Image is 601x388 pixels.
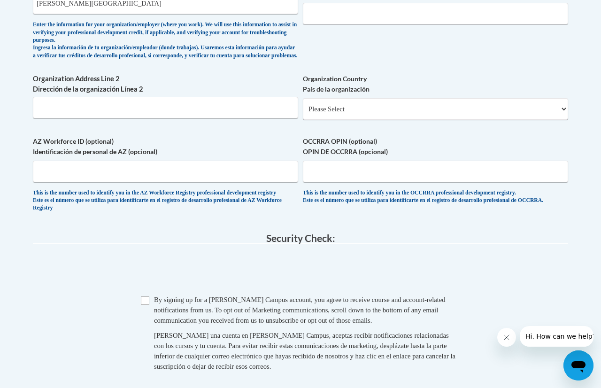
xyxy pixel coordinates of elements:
span: By signing up for a [PERSON_NAME] Campus account, you agree to receive course and account-related... [154,296,446,324]
label: Organization Address Line 2 Dirección de la organización Línea 2 [33,74,298,94]
iframe: Button to launch messaging window [563,350,593,380]
iframe: reCAPTCHA [229,253,372,290]
span: Security Check: [266,232,335,244]
div: Enter the information for your organization/employer (where you work). We will use this informati... [33,21,298,60]
input: Metadata input [33,97,298,118]
iframe: Message from company [520,326,593,347]
span: Hi. How can we help? [6,7,76,14]
label: AZ Workforce ID (optional) Identificación de personal de AZ (opcional) [33,136,298,157]
label: OCCRRA OPIN (optional) OPIN DE OCCRRA (opcional) [303,136,568,157]
div: This is the number used to identify you in the AZ Workforce Registry professional development reg... [33,189,298,212]
span: [PERSON_NAME] una cuenta en [PERSON_NAME] Campus, aceptas recibir notificaciones relacionadas con... [154,332,455,370]
input: Metadata input [303,3,568,24]
iframe: Close message [497,328,516,347]
div: This is the number used to identify you in the OCCRRA professional development registry. Este es ... [303,189,568,205]
label: Organization Country País de la organización [303,74,568,94]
